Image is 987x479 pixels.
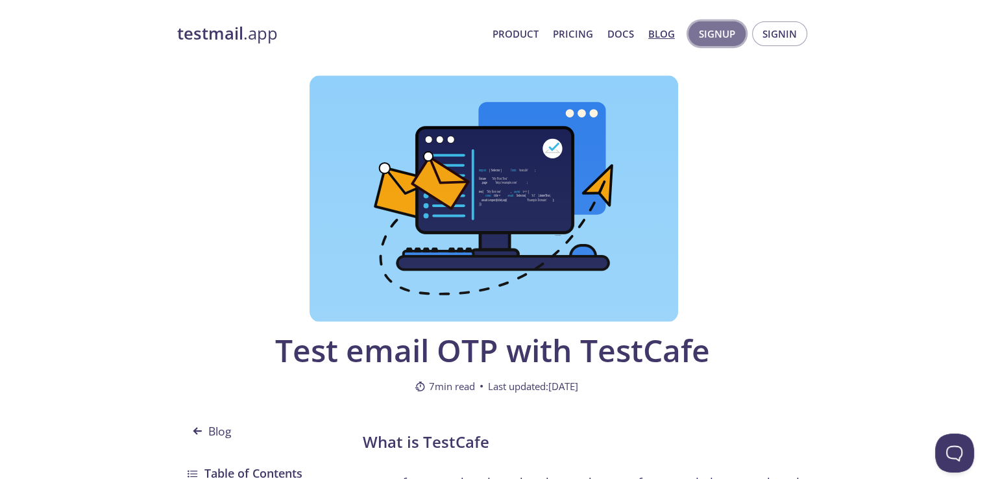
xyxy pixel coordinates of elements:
[415,378,475,394] span: 7 min read
[271,332,714,368] span: Test email OTP with TestCafe
[607,25,634,42] a: Docs
[688,21,746,46] button: Signup
[488,378,578,394] span: Last updated: [DATE]
[699,25,735,42] span: Signup
[752,21,807,46] button: Signin
[188,419,239,443] span: Blog
[177,23,482,45] a: testmail.app
[493,25,539,42] a: Product
[648,25,675,42] a: Blog
[177,22,243,45] strong: testmail
[762,25,797,42] span: Signin
[188,400,322,448] a: Blog
[935,434,974,473] iframe: Help Scout Beacon - Open
[553,25,593,42] a: Pricing
[363,430,810,454] h2: What is TestCafe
